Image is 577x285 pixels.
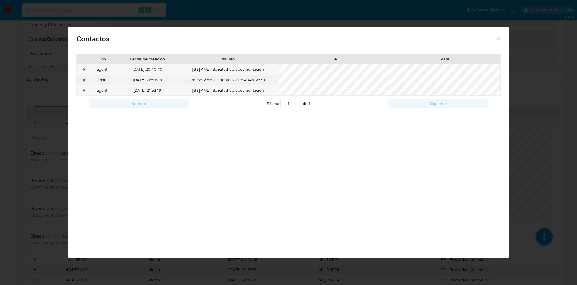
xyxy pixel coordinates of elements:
button: close [496,36,501,41]
div: • [84,88,85,94]
div: • [84,67,85,73]
div: mail [87,75,118,85]
div: Re: Servicio al Cliente [Case: 404612639] [178,75,279,85]
div: [DATE] 20:40:40 [117,64,178,75]
div: Para [394,56,496,62]
div: Fecha de creación [121,56,173,62]
span: Contactos [76,35,496,42]
div: De [283,56,385,62]
div: Asunto [182,56,275,62]
div: • [84,77,85,83]
button: Anterior [89,99,189,108]
div: [DATE] 21:52:19 [117,85,178,96]
div: [GS] AML - Solicitud de documentación [178,85,279,96]
div: agent [87,64,118,75]
div: [GS] AML - Solicitud de documentación [178,64,279,75]
span: Página de [267,99,310,108]
div: [DATE] 21:50:08 [117,75,178,85]
div: Tipo [91,56,113,62]
div: agent [87,85,118,96]
span: 1 [309,101,310,107]
button: Siguiente [388,99,488,108]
